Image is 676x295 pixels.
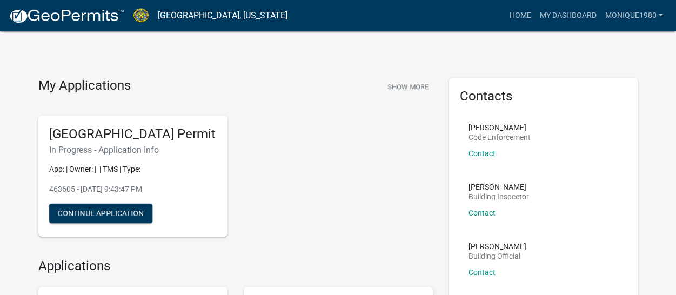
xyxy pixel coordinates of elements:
p: 463605 - [DATE] 9:43:47 PM [49,184,217,195]
h5: [GEOGRAPHIC_DATA] Permit [49,126,217,142]
p: Code Enforcement [468,133,531,141]
a: My Dashboard [536,5,601,26]
a: Contact [468,149,496,158]
img: Jasper County, South Carolina [133,8,149,23]
h6: In Progress - Application Info [49,145,217,155]
button: Show More [383,78,433,96]
p: [PERSON_NAME] [468,124,531,131]
h4: Applications [38,258,433,274]
p: [PERSON_NAME] [468,243,526,250]
button: Continue Application [49,204,152,223]
a: Contact [468,209,496,217]
a: Monique1980 [601,5,667,26]
h4: My Applications [38,78,131,94]
a: Home [505,5,536,26]
p: Building Inspector [468,193,529,200]
p: App: | Owner: | | TMS | Type: [49,164,217,175]
p: [PERSON_NAME] [468,183,529,191]
a: [GEOGRAPHIC_DATA], [US_STATE] [158,6,287,25]
a: Contact [468,268,496,277]
p: Building Official [468,252,526,260]
h5: Contacts [460,89,627,104]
